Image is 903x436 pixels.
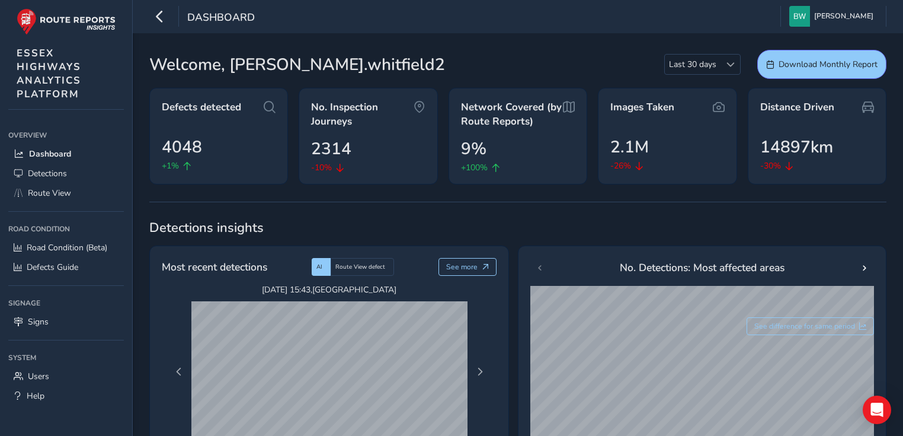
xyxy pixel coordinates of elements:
[27,242,107,253] span: Road Condition (Beta)
[8,238,124,257] a: Road Condition (Beta)
[316,263,322,271] span: AI
[472,364,488,380] button: Next Page
[8,126,124,144] div: Overview
[8,367,124,386] a: Users
[610,135,649,160] span: 2.1M
[17,8,116,35] img: rr logo
[149,52,445,77] span: Welcome, [PERSON_NAME].whitfield2
[8,144,124,164] a: Dashboard
[28,187,71,199] span: Route View
[8,349,124,367] div: System
[446,262,478,272] span: See more
[17,46,81,101] span: ESSEX HIGHWAYS ANALYTICS PLATFORM
[754,322,855,331] span: See difference for same period
[28,168,67,179] span: Detections
[8,386,124,406] a: Help
[747,317,875,335] button: See difference for same period
[29,148,71,160] span: Dashboard
[8,164,124,183] a: Detections
[28,371,49,382] span: Users
[438,258,497,276] button: See more
[311,136,351,161] span: 2314
[8,220,124,238] div: Road Condition
[162,135,202,160] span: 4048
[760,160,781,172] span: -30%
[162,160,179,172] span: +1%
[187,10,255,27] span: Dashboard
[779,59,878,70] span: Download Monthly Report
[335,263,385,271] span: Route View defect
[149,219,886,237] span: Detections insights
[191,284,467,295] span: [DATE] 15:43 , [GEOGRAPHIC_DATA]
[27,390,44,402] span: Help
[789,6,878,27] button: [PERSON_NAME]
[665,55,721,74] span: Last 30 days
[331,258,394,276] div: Route View defect
[789,6,810,27] img: diamond-layout
[8,257,124,277] a: Defects Guide
[760,100,834,114] span: Distance Driven
[461,161,488,174] span: +100%
[461,136,486,161] span: 9%
[461,100,563,128] span: Network Covered (by Route Reports)
[162,100,241,114] span: Defects detected
[311,100,413,128] span: No. Inspection Journeys
[8,312,124,332] a: Signs
[814,6,873,27] span: [PERSON_NAME]
[610,100,674,114] span: Images Taken
[311,161,332,174] span: -10%
[162,259,267,275] span: Most recent detections
[27,262,78,273] span: Defects Guide
[28,316,49,327] span: Signs
[312,258,331,276] div: AI
[863,396,891,424] div: Open Intercom Messenger
[610,160,631,172] span: -26%
[171,364,187,380] button: Previous Page
[8,183,124,203] a: Route View
[8,294,124,312] div: Signage
[620,260,784,275] span: No. Detections: Most affected areas
[760,135,833,160] span: 14897km
[757,50,886,79] button: Download Monthly Report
